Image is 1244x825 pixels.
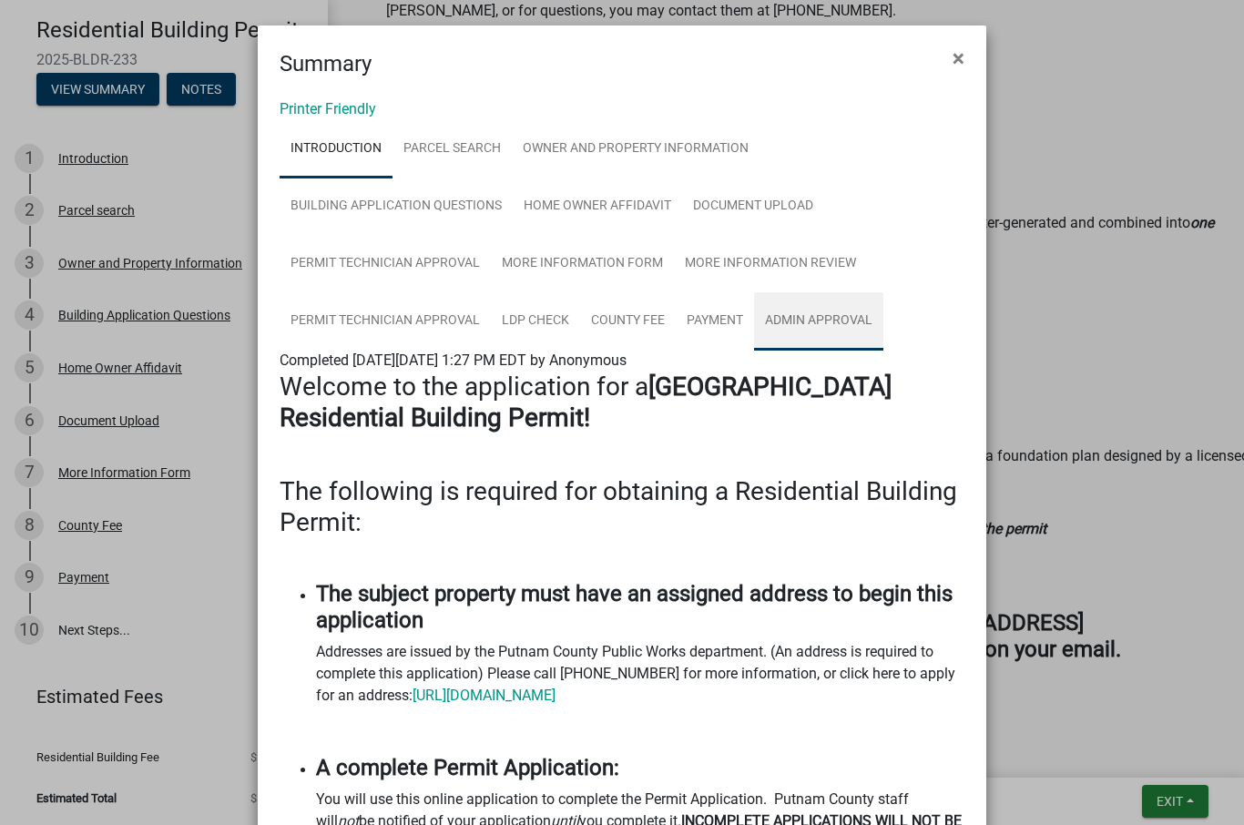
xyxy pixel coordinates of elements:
a: Document Upload [682,178,824,236]
a: Building Application Questions [280,178,513,236]
a: Printer Friendly [280,100,376,117]
strong: [GEOGRAPHIC_DATA] Residential Building Permit! [280,372,892,433]
a: [URL][DOMAIN_NAME] [413,687,556,704]
strong: The subject property must have an assigned address to begin this application [316,581,953,633]
h3: Welcome to the application for a [280,372,964,433]
h3: The following is required for obtaining a Residential Building Permit: [280,476,964,537]
h4: Summary [280,47,372,80]
a: LDP Check [491,292,580,351]
a: More Information Form [491,235,674,293]
a: Introduction [280,120,393,178]
a: County Fee [580,292,676,351]
a: Home Owner Affidavit [513,178,682,236]
a: Parcel search [393,120,512,178]
strong: A complete Permit Application: [316,755,619,780]
a: Permit Technician Approval [280,292,491,351]
p: Addresses are issued by the Putnam County Public Works department. (An address is required to com... [316,641,964,707]
a: Payment [676,292,754,351]
button: Close [938,33,979,84]
a: Owner and Property Information [512,120,760,178]
a: Admin Approval [754,292,883,351]
a: Permit Technician Approval [280,235,491,293]
a: More Information Review [674,235,867,293]
span: × [953,46,964,71]
span: Completed [DATE][DATE] 1:27 PM EDT by Anonymous [280,351,627,369]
